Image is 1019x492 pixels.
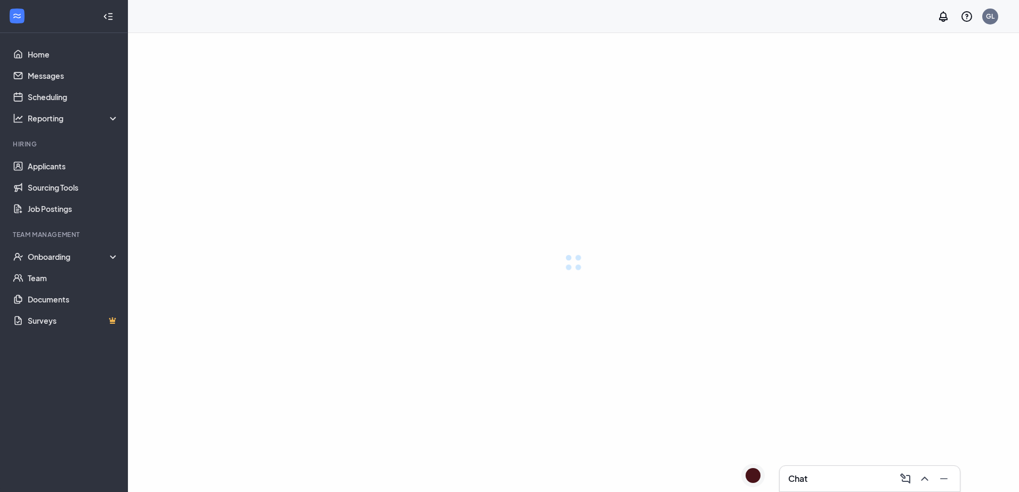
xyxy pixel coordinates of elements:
svg: ChevronUp [918,472,931,485]
div: Hiring [13,140,117,149]
svg: ComposeMessage [899,472,912,485]
a: Job Postings [28,198,119,219]
div: Onboarding [28,251,119,262]
div: GL [986,12,994,21]
a: Sourcing Tools [28,177,119,198]
svg: Collapse [103,11,114,22]
svg: UserCheck [13,251,23,262]
svg: Minimize [937,472,950,485]
a: Team [28,267,119,289]
svg: WorkstreamLogo [12,11,22,21]
div: Reporting [28,113,119,124]
a: Applicants [28,155,119,177]
h3: Chat [788,473,807,485]
button: ComposeMessage [896,470,913,487]
a: Messages [28,65,119,86]
div: Team Management [13,230,117,239]
a: Home [28,44,119,65]
svg: Notifications [937,10,950,23]
a: Documents [28,289,119,310]
a: SurveysCrown [28,310,119,331]
button: ChevronUp [915,470,932,487]
a: Scheduling [28,86,119,108]
svg: QuestionInfo [960,10,973,23]
button: Minimize [934,470,951,487]
svg: Analysis [13,113,23,124]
